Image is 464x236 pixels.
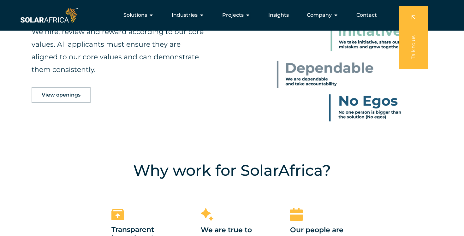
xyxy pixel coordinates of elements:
[268,11,289,19] a: Insights
[222,11,244,19] span: Projects
[32,27,204,74] span: We hire, review and reward according to our core values. All applicants must ensure they are alig...
[123,11,147,19] span: Solutions
[79,9,382,21] div: Menu Toggle
[90,159,374,181] h4: Why work for SolarAfrica?
[32,87,91,103] a: View openings
[172,11,198,19] span: Industries
[307,11,332,19] span: Company
[42,92,80,97] span: View openings
[356,11,377,19] a: Contact
[79,9,382,21] nav: Menu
